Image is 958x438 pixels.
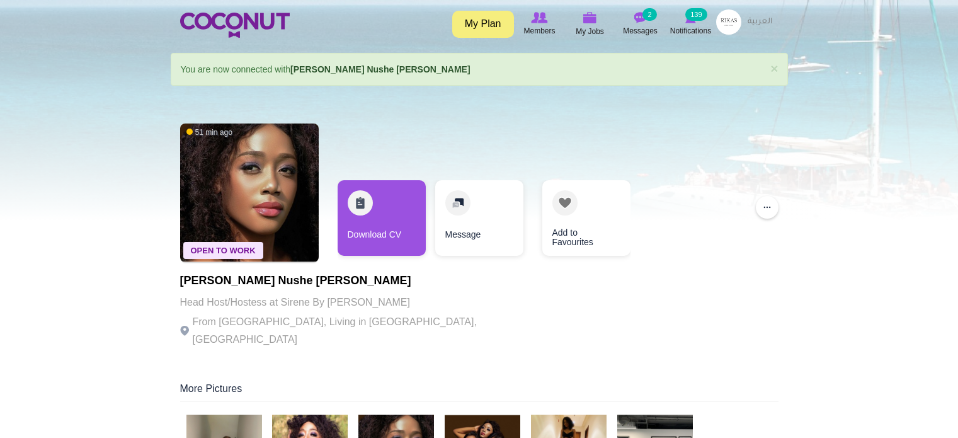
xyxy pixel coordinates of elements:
span: 51 min ago [186,127,232,138]
span: Open To Work [183,242,263,259]
small: 139 [685,8,707,21]
a: × [770,62,778,75]
img: Messages [634,12,647,23]
img: My Jobs [583,12,597,23]
a: [PERSON_NAME] Nushe [PERSON_NAME] [290,64,470,74]
div: 2 / 3 [435,180,523,262]
a: Message [435,180,523,256]
p: Head Host/Hostess at Sirene By [PERSON_NAME] [180,294,527,311]
img: Browse Members [531,12,547,23]
h1: [PERSON_NAME] Nushe [PERSON_NAME] [180,275,527,287]
button: ... [756,196,778,219]
a: Browse Members Members [515,9,565,38]
a: Add to Favourites [542,180,630,256]
div: 3 / 3 [533,180,621,262]
img: Notifications [685,12,696,23]
a: Notifications Notifications 139 [666,9,716,38]
a: My Jobs My Jobs [565,9,615,39]
div: 1 / 3 [338,180,426,262]
span: Notifications [670,25,711,37]
span: My Jobs [576,25,604,38]
p: From [GEOGRAPHIC_DATA], Living in [GEOGRAPHIC_DATA], [GEOGRAPHIC_DATA] [180,313,527,349]
small: 2 [642,8,656,21]
div: More Pictures [180,382,778,402]
a: Download CV [338,180,426,256]
div: You are now connected with [171,53,788,86]
span: Members [523,25,555,37]
img: Home [180,13,290,38]
a: My Plan [452,11,514,38]
a: Messages Messages 2 [615,9,666,38]
a: العربية [741,9,778,35]
span: Messages [623,25,658,37]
